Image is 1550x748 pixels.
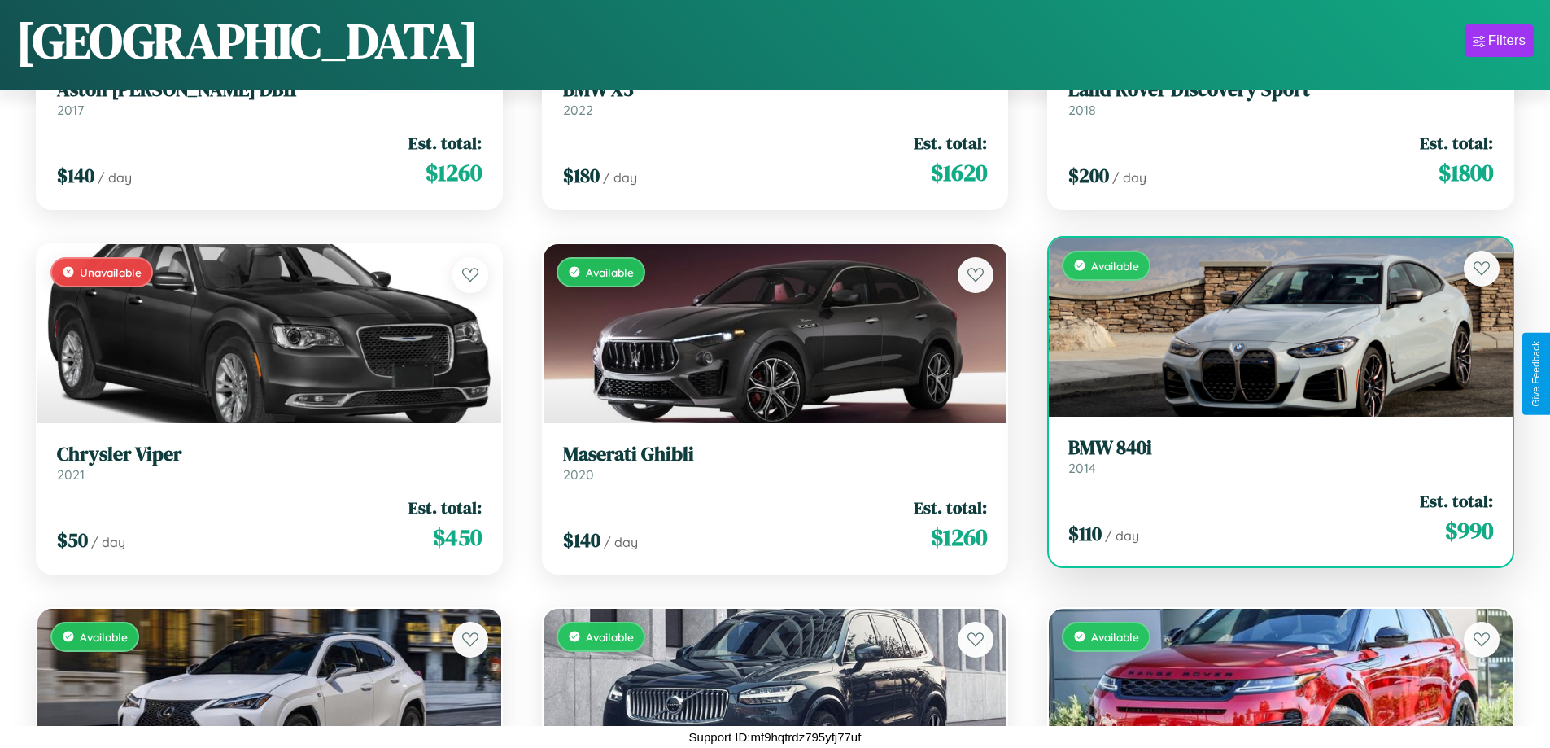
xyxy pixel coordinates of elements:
[563,162,600,189] span: $ 180
[1068,162,1109,189] span: $ 200
[57,527,88,553] span: $ 50
[16,7,478,74] h1: [GEOGRAPHIC_DATA]
[408,131,482,155] span: Est. total:
[426,156,482,189] span: $ 1260
[914,496,987,519] span: Est. total:
[1068,78,1493,118] a: Land Rover Discovery Sport2018
[563,443,988,483] a: Maserati Ghibli2020
[586,630,634,644] span: Available
[98,169,132,186] span: / day
[563,466,594,483] span: 2020
[57,78,482,102] h3: Aston [PERSON_NAME] DB11
[563,443,988,466] h3: Maserati Ghibli
[80,630,128,644] span: Available
[1091,630,1139,644] span: Available
[1465,24,1534,57] button: Filters
[57,466,85,483] span: 2021
[604,534,638,550] span: / day
[1068,102,1096,118] span: 2018
[57,443,482,483] a: Chrysler Viper2021
[1420,131,1493,155] span: Est. total:
[1068,436,1493,476] a: BMW 840i2014
[563,78,988,102] h3: BMW X3
[80,265,142,279] span: Unavailable
[57,78,482,118] a: Aston [PERSON_NAME] DB112017
[1445,514,1493,547] span: $ 990
[57,443,482,466] h3: Chrysler Viper
[563,78,988,118] a: BMW X32022
[1091,259,1139,273] span: Available
[931,521,987,553] span: $ 1260
[1420,489,1493,513] span: Est. total:
[1068,436,1493,460] h3: BMW 840i
[57,102,84,118] span: 2017
[1439,156,1493,189] span: $ 1800
[914,131,987,155] span: Est. total:
[689,726,862,748] p: Support ID: mf9hqtrdz795yfj77uf
[1488,33,1526,49] div: Filters
[1112,169,1146,186] span: / day
[57,162,94,189] span: $ 140
[563,527,600,553] span: $ 140
[91,534,125,550] span: / day
[931,156,987,189] span: $ 1620
[1068,520,1102,547] span: $ 110
[586,265,634,279] span: Available
[1068,78,1493,102] h3: Land Rover Discovery Sport
[1105,527,1139,544] span: / day
[433,521,482,553] span: $ 450
[1068,460,1096,476] span: 2014
[563,102,593,118] span: 2022
[1530,341,1542,407] div: Give Feedback
[603,169,637,186] span: / day
[408,496,482,519] span: Est. total:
